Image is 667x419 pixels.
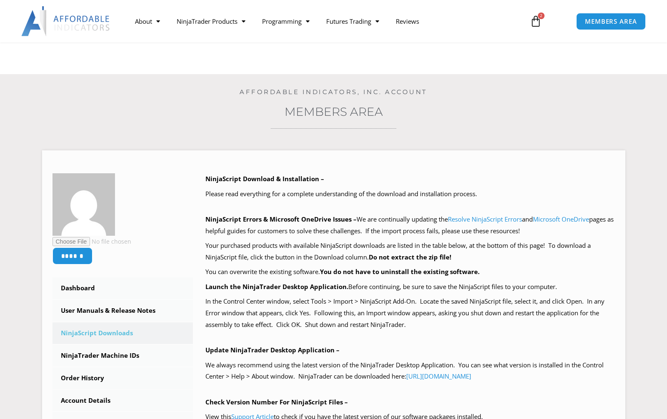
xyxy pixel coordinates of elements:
[240,88,427,96] a: Affordable Indicators, Inc. Account
[285,105,383,119] a: Members Area
[205,398,348,406] b: Check Version Number For NinjaScript Files –
[21,6,111,36] img: LogoAI | Affordable Indicators – NinjaTrader
[127,12,168,31] a: About
[369,253,451,261] b: Do not extract the zip file!
[576,13,646,30] a: MEMBERS AREA
[448,215,522,223] a: Resolve NinjaScript Errors
[387,12,427,31] a: Reviews
[406,372,471,380] a: [URL][DOMAIN_NAME]
[52,300,193,322] a: User Manuals & Release Notes
[205,188,615,200] p: Please read everything for a complete understanding of the download and installation process.
[52,345,193,367] a: NinjaTrader Machine IDs
[585,18,637,25] span: MEMBERS AREA
[205,296,615,331] p: In the Control Center window, select Tools > Import > NinjaScript Add-On. Locate the saved NinjaS...
[318,12,387,31] a: Futures Trading
[205,240,615,263] p: Your purchased products with available NinjaScript downloads are listed in the table below, at th...
[517,9,554,33] a: 2
[205,282,348,291] b: Launch the NinjaTrader Desktop Application.
[205,281,615,293] p: Before continuing, be sure to save the NinjaScript files to your computer.
[205,175,324,183] b: NinjaScript Download & Installation –
[205,215,357,223] b: NinjaScript Errors & Microsoft OneDrive Issues –
[320,267,480,276] b: You do not have to uninstall the existing software.
[538,12,545,19] span: 2
[52,390,193,412] a: Account Details
[205,346,340,354] b: Update NinjaTrader Desktop Application –
[127,12,520,31] nav: Menu
[533,215,589,223] a: Microsoft OneDrive
[52,367,193,389] a: Order History
[205,359,615,383] p: We always recommend using the latest version of the NinjaTrader Desktop Application. You can see ...
[52,173,115,236] img: 38528d44d6a573215b0509b2625129acbc6ebaa87bec43d1bc25c1288925452e
[254,12,318,31] a: Programming
[52,277,193,299] a: Dashboard
[205,214,615,237] p: We are continually updating the and pages as helpful guides for customers to solve these challeng...
[205,266,615,278] p: You can overwrite the existing software.
[168,12,254,31] a: NinjaTrader Products
[52,322,193,344] a: NinjaScript Downloads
